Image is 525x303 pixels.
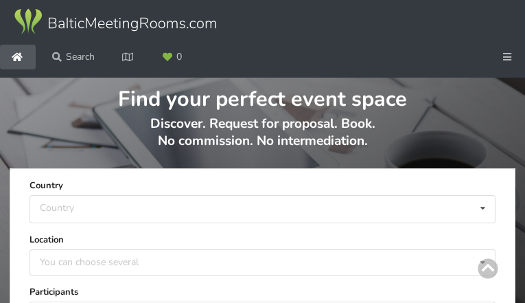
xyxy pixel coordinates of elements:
p: Discover. Request for proposal. Book. No commission. No intermediation. [10,115,515,163]
label: Participants [30,285,495,299]
span: 0 [176,52,182,62]
label: Country [30,179,495,192]
div: You can choose several [36,254,170,270]
div: Country [40,202,74,214]
a: Search [43,45,104,69]
label: Location [30,233,495,247]
img: Baltic Meeting Rooms [12,8,218,36]
h1: Find your perfect event space [10,78,515,113]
